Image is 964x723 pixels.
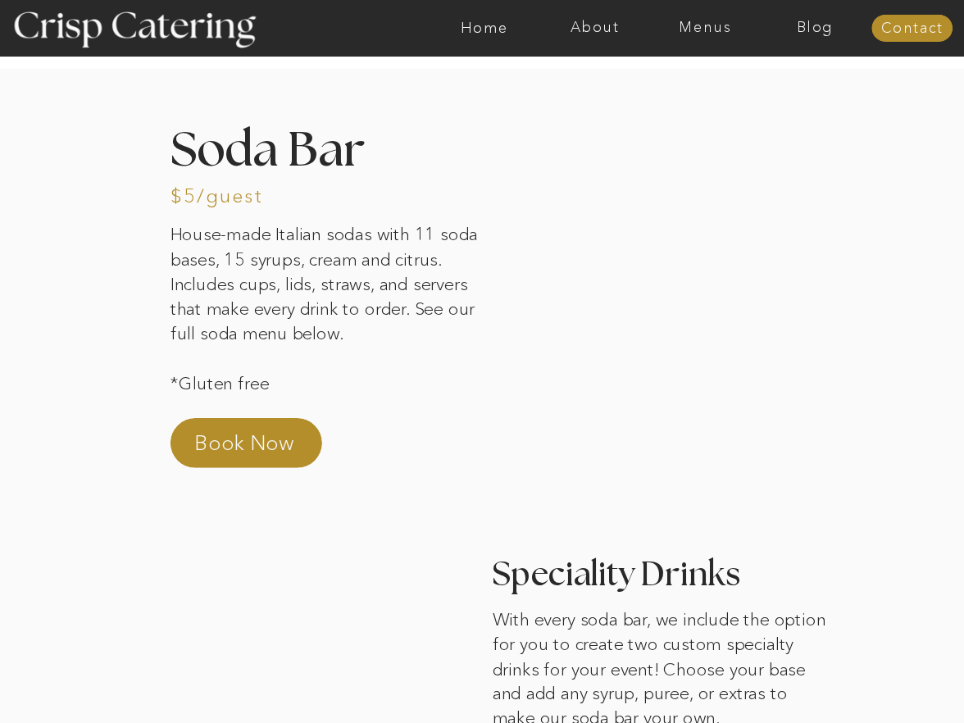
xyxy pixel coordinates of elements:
[871,20,953,37] a: Contact
[430,20,539,37] a: Home
[650,20,760,37] a: Menus
[171,223,479,393] p: House-made Italian sodas with 11 soda bases, 15 syrups, cream and citrus. Includes cups, lids, st...
[171,127,479,170] h2: Soda Bar
[540,20,650,37] a: About
[171,187,262,202] h3: $5/guest
[194,429,335,467] a: Book Now
[760,20,870,37] a: Blog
